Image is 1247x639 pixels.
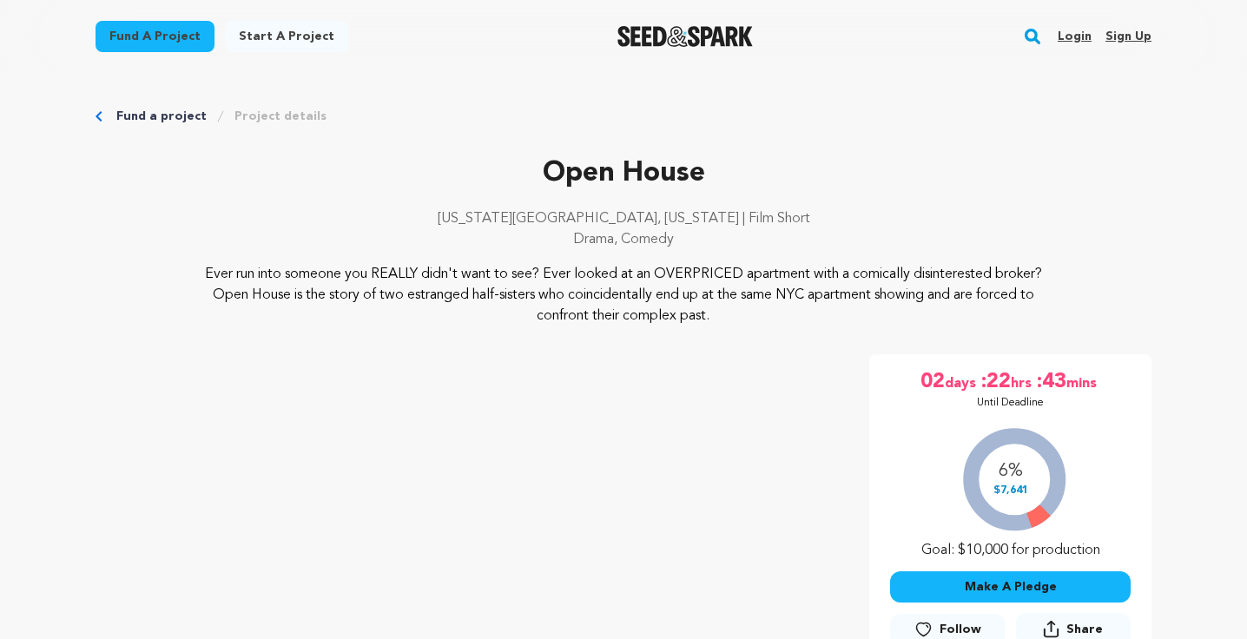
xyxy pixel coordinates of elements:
[890,571,1131,603] button: Make A Pledge
[617,26,754,47] a: Seed&Spark Homepage
[234,108,327,125] a: Project details
[980,368,1011,396] span: :22
[1035,368,1066,396] span: :43
[96,208,1151,229] p: [US_STATE][GEOGRAPHIC_DATA], [US_STATE] | Film Short
[977,396,1044,410] p: Until Deadline
[96,108,1151,125] div: Breadcrumb
[1066,368,1100,396] span: mins
[1105,23,1151,50] a: Sign up
[617,26,754,47] img: Seed&Spark Logo Dark Mode
[920,368,945,396] span: 02
[96,21,214,52] a: Fund a project
[96,229,1151,250] p: Drama, Comedy
[945,368,980,396] span: days
[1066,621,1103,638] span: Share
[201,264,1046,326] p: Ever run into someone you REALLY didn't want to see? Ever looked at an OVERPRICED apartment with ...
[1011,368,1035,396] span: hrs
[225,21,348,52] a: Start a project
[116,108,207,125] a: Fund a project
[940,621,981,638] span: Follow
[1058,23,1092,50] a: Login
[96,153,1151,194] p: Open House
